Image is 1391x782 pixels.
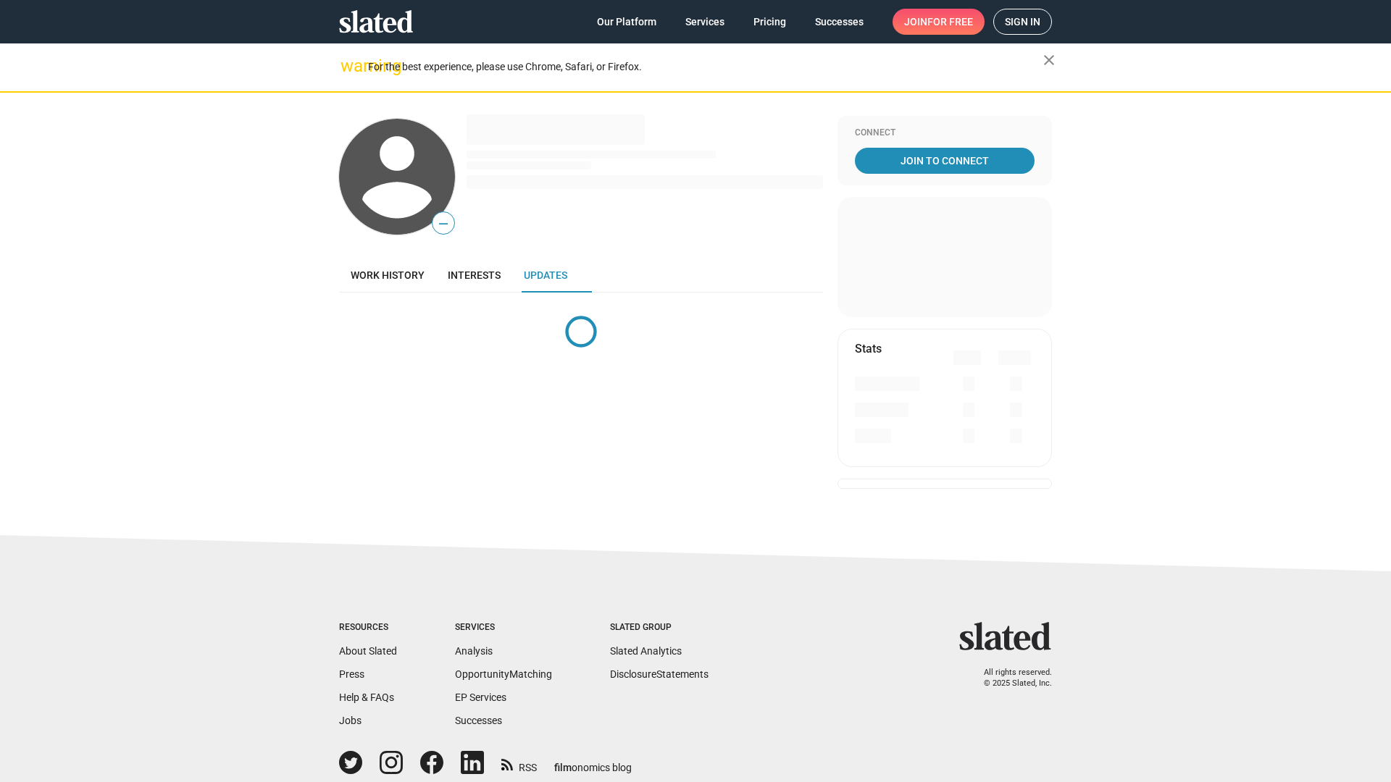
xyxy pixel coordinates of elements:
span: Updates [524,269,567,281]
span: Successes [815,9,864,35]
span: Interests [448,269,501,281]
mat-card-title: Stats [855,341,882,356]
a: Our Platform [585,9,668,35]
a: filmonomics blog [554,749,632,775]
a: Joinfor free [893,9,985,35]
a: Interests [436,258,512,293]
span: Join [904,9,973,35]
mat-icon: warning [341,57,358,75]
a: Press [339,668,364,680]
div: Services [455,622,552,634]
a: Jobs [339,715,362,726]
span: for free [927,9,973,35]
span: Pricing [753,9,786,35]
a: Successes [455,715,502,726]
mat-icon: close [1040,51,1058,69]
a: Join To Connect [855,148,1035,174]
a: Analysis [455,645,493,657]
a: Updates [512,258,579,293]
a: Sign in [993,9,1052,35]
a: Help & FAQs [339,691,394,703]
span: Join To Connect [858,148,1032,174]
a: DisclosureStatements [610,668,709,680]
a: Successes [803,9,875,35]
span: — [433,214,454,233]
div: For the best experience, please use Chrome, Safari, or Firefox. [368,57,1043,77]
div: Slated Group [610,622,709,634]
a: RSS [501,752,537,775]
span: Work history [351,269,425,281]
p: All rights reserved. © 2025 Slated, Inc. [969,668,1052,689]
div: Resources [339,622,397,634]
a: EP Services [455,691,506,703]
a: OpportunityMatching [455,668,552,680]
span: Our Platform [597,9,656,35]
a: Slated Analytics [610,645,682,657]
a: Services [674,9,736,35]
span: Sign in [1005,9,1040,34]
span: film [554,762,572,773]
a: About Slated [339,645,397,657]
a: Work history [339,258,436,293]
a: Pricing [742,9,798,35]
span: Services [685,9,724,35]
div: Connect [855,127,1035,139]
